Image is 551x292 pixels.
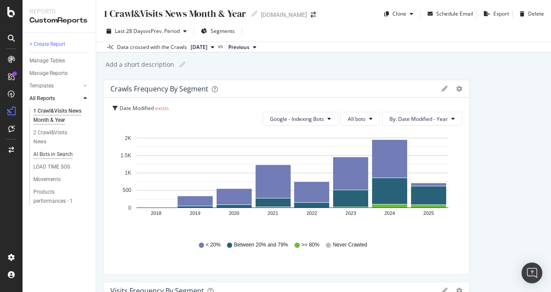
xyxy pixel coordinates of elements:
button: Previous [225,42,260,52]
div: LOAD TIME SOS [33,162,70,172]
div: Export [493,10,509,17]
div: gear [456,86,462,92]
text: 2018 [151,211,161,216]
div: 1 Crawl&Visits News Month & Year [103,7,246,20]
text: 0 [128,205,131,211]
span: Never Crawled [333,241,367,249]
div: Manage Tables [29,56,65,65]
div: Crawls Frequency By Segment [110,84,208,93]
span: vs Prev. Period [146,27,180,35]
span: exists [155,104,169,112]
div: Schedule Email [436,10,473,17]
button: All bots [340,112,380,126]
span: All bots [348,115,366,123]
a: LOAD TIME SOS [33,162,90,172]
button: Segments [198,24,238,38]
div: Data crossed with the Crawls [117,43,187,51]
a: 2 Crawl&Visits News [33,128,90,146]
svg: A chart. [110,133,457,233]
div: Movements [33,175,61,184]
text: 500 [123,188,131,194]
text: 2021 [268,211,278,216]
div: CustomReports [29,16,89,26]
button: Schedule Email [424,7,473,21]
div: Crawls Frequency By SegmentgeargearDate Modified exists Google - Indexing BotsAll botsBy: Date Mo... [103,80,470,275]
div: Reports [29,7,89,16]
div: Manage Reports [29,69,68,78]
text: 2020 [229,211,239,216]
div: Add a short description [105,60,174,69]
text: 2024 [384,211,395,216]
a: Templates [29,81,81,91]
span: 2025 Sep. 30th [191,43,207,51]
button: Delete [516,7,544,21]
a: + Create Report [29,40,90,49]
button: [DATE] [187,42,218,52]
div: Templates [29,81,54,91]
button: Google - Indexing Bots [263,112,338,126]
button: Export [480,7,509,21]
div: [DOMAIN_NAME] [261,10,307,19]
div: Products performances - 1 [33,188,83,206]
div: All Reports [29,94,55,103]
text: 2019 [190,211,200,216]
button: Last 28 DaysvsPrev. Period [103,24,190,38]
span: Date Modified [120,104,154,112]
span: By: Date Modified - Year [389,115,448,123]
text: 1K [125,170,131,176]
a: Manage Reports [29,69,90,78]
span: Segments [211,27,235,35]
div: + Create Report [29,40,65,49]
div: 1 Crawl&Visits News Month & Year [33,107,84,125]
text: 2023 [346,211,356,216]
text: 2025 [423,211,434,216]
div: arrow-right-arrow-left [311,12,316,18]
a: 1 Crawl&Visits News Month & Year [33,107,90,125]
text: 2K [125,135,131,141]
a: Manage Tables [29,56,90,65]
text: 1.5K [120,152,131,159]
span: Between 20% and 79% [234,241,288,249]
button: By: Date Modified - Year [382,112,462,126]
span: < 20% [206,241,220,249]
div: 2 Crawl&Visits News [33,128,81,146]
div: Delete [528,10,544,17]
i: Edit report name [251,11,257,17]
i: Edit report name [179,62,185,68]
a: All Reports [29,94,81,103]
span: Google - Indexing Bots [270,115,324,123]
a: Movements [33,175,90,184]
div: Open Intercom Messenger [522,263,542,283]
button: Clone [381,7,417,21]
span: Previous [228,43,250,51]
div: Clone [392,10,406,17]
text: 2022 [307,211,317,216]
div: AI Bots in Search [33,150,73,159]
span: Last 28 Days [115,27,146,35]
a: Products performances - 1 [33,188,90,206]
a: AI Bots in Search [33,150,90,159]
span: >= 80% [301,241,319,249]
span: vs [218,42,225,50]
